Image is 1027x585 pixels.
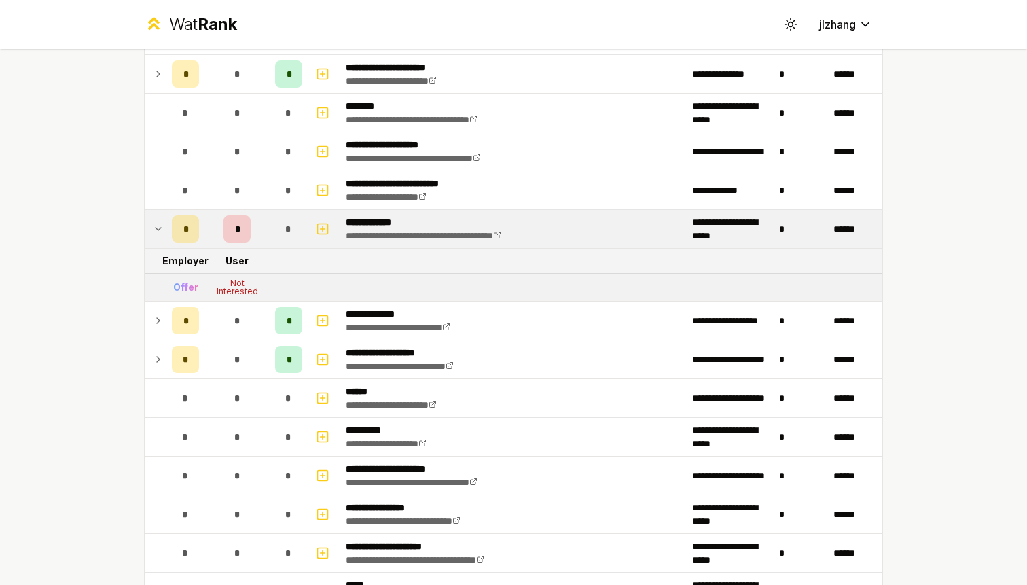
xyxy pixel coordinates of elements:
[173,281,198,294] div: Offer
[204,249,270,273] td: User
[166,249,204,273] td: Employer
[198,14,237,34] span: Rank
[169,14,237,35] div: Wat
[808,12,883,37] button: jlzhang
[144,14,237,35] a: WatRank
[210,279,264,296] div: Not Interested
[819,16,856,33] span: jlzhang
